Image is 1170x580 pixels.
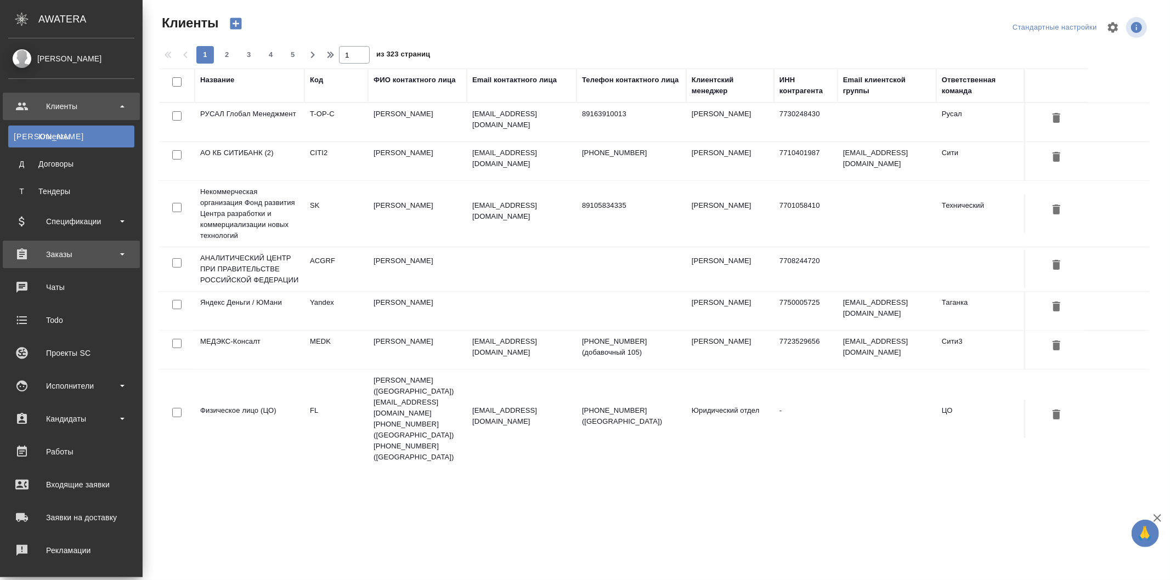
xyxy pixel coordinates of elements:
[8,213,134,230] div: Спецификации
[8,53,134,65] div: [PERSON_NAME]
[368,195,467,233] td: [PERSON_NAME]
[774,250,838,288] td: 7708244720
[686,103,774,141] td: [PERSON_NAME]
[8,476,134,493] div: Входящие заявки
[195,103,304,141] td: РУСАЛ Глобал Менеджмент
[195,142,304,180] td: АО КБ СИТИБАНК (2)
[1047,336,1066,356] button: Удалить
[3,306,140,334] a: Todo
[223,14,249,33] button: Создать
[8,246,134,263] div: Заказы
[472,109,571,130] p: [EMAIL_ADDRESS][DOMAIN_NAME]
[774,142,838,180] td: 7710401987
[218,49,236,60] span: 2
[14,131,129,142] div: Клиенты
[195,331,304,369] td: МЕДЭКС-Консалт
[38,8,143,30] div: AWATERA
[8,443,134,460] div: Работы
[1126,17,1149,38] span: Посмотреть информацию
[368,331,467,369] td: [PERSON_NAME]
[368,103,467,141] td: [PERSON_NAME]
[8,411,134,427] div: Кандидаты
[8,279,134,295] div: Чаты
[472,405,571,427] p: [EMAIL_ADDRESS][DOMAIN_NAME]
[195,247,304,291] td: АНАЛИТИЧЕСКИЙ ЦЕНТР ПРИ ПРАВИТЕЛЬСТВЕ РОССИЙСКОЙ ФЕДЕРАЦИИ
[368,369,467,468] td: [PERSON_NAME] ([GEOGRAPHIC_DATA]) [EMAIL_ADDRESS][DOMAIN_NAME] [PHONE_NUMBER] ([GEOGRAPHIC_DATA])...
[262,49,280,60] span: 4
[3,537,140,564] a: Рекламации
[368,250,467,288] td: [PERSON_NAME]
[262,46,280,64] button: 4
[240,46,258,64] button: 3
[686,331,774,369] td: [PERSON_NAME]
[284,49,302,60] span: 5
[304,331,368,369] td: MEDK
[1047,109,1066,129] button: Удалить
[368,142,467,180] td: [PERSON_NAME]
[582,75,679,86] div: Телефон контактного лица
[686,292,774,330] td: [PERSON_NAME]
[774,292,838,330] td: 7750005725
[774,103,838,141] td: 7730248430
[8,180,134,202] a: ТТендеры
[1047,297,1066,317] button: Удалить
[942,75,1019,96] div: Ответственная команда
[582,109,681,120] p: 89163910013
[936,142,1024,180] td: Сити
[1047,147,1066,168] button: Удалить
[3,438,140,465] a: Работы
[686,142,774,180] td: [PERSON_NAME]
[304,142,368,180] td: CITI2
[368,292,467,330] td: [PERSON_NAME]
[1100,14,1126,41] span: Настроить таблицу
[582,147,681,158] p: [PHONE_NUMBER]
[774,195,838,233] td: 7701058410
[843,75,931,96] div: Email клиентской группы
[936,292,1024,330] td: Таганка
[195,400,304,438] td: Физическое лицо (ЦО)
[14,158,129,169] div: Договоры
[3,471,140,498] a: Входящие заявки
[195,292,304,330] td: Яндекс Деньги / ЮМани
[1047,255,1066,276] button: Удалить
[838,142,936,180] td: [EMAIL_ADDRESS][DOMAIN_NAME]
[692,75,768,96] div: Клиентский менеджер
[686,400,774,438] td: Юридический отдел
[686,250,774,288] td: [PERSON_NAME]
[582,200,681,211] p: 89105834335
[240,49,258,60] span: 3
[3,504,140,531] a: Заявки на доставку
[3,339,140,367] a: Проекты SC
[936,103,1024,141] td: Русал
[1136,522,1155,545] span: 🙏
[838,292,936,330] td: [EMAIL_ADDRESS][DOMAIN_NAME]
[310,75,323,86] div: Код
[304,250,368,288] td: ACGRF
[8,126,134,147] a: [PERSON_NAME]Клиенты
[304,103,368,141] td: T-OP-C
[686,195,774,233] td: [PERSON_NAME]
[1010,19,1100,36] div: split button
[936,331,1024,369] td: Сити3
[195,181,304,247] td: Некоммерческая организация Фонд развития Центра разработки и коммерциализации новых технологий
[376,48,430,64] span: из 323 страниц
[8,378,134,394] div: Исполнители
[8,509,134,526] div: Заявки на доставку
[779,75,832,96] div: ИНН контрагента
[159,14,218,32] span: Клиенты
[218,46,236,64] button: 2
[304,400,368,438] td: FL
[936,195,1024,233] td: Технический
[838,331,936,369] td: [EMAIL_ADDRESS][DOMAIN_NAME]
[774,331,838,369] td: 7723529656
[8,345,134,361] div: Проекты SC
[582,336,681,358] p: [PHONE_NUMBER] (добавочный 105)
[472,336,571,358] p: [EMAIL_ADDRESS][DOMAIN_NAME]
[1132,520,1159,547] button: 🙏
[8,153,134,175] a: ДДоговоры
[3,274,140,301] a: Чаты
[936,400,1024,438] td: ЦО
[8,312,134,328] div: Todo
[14,186,129,197] div: Тендеры
[8,542,134,559] div: Рекламации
